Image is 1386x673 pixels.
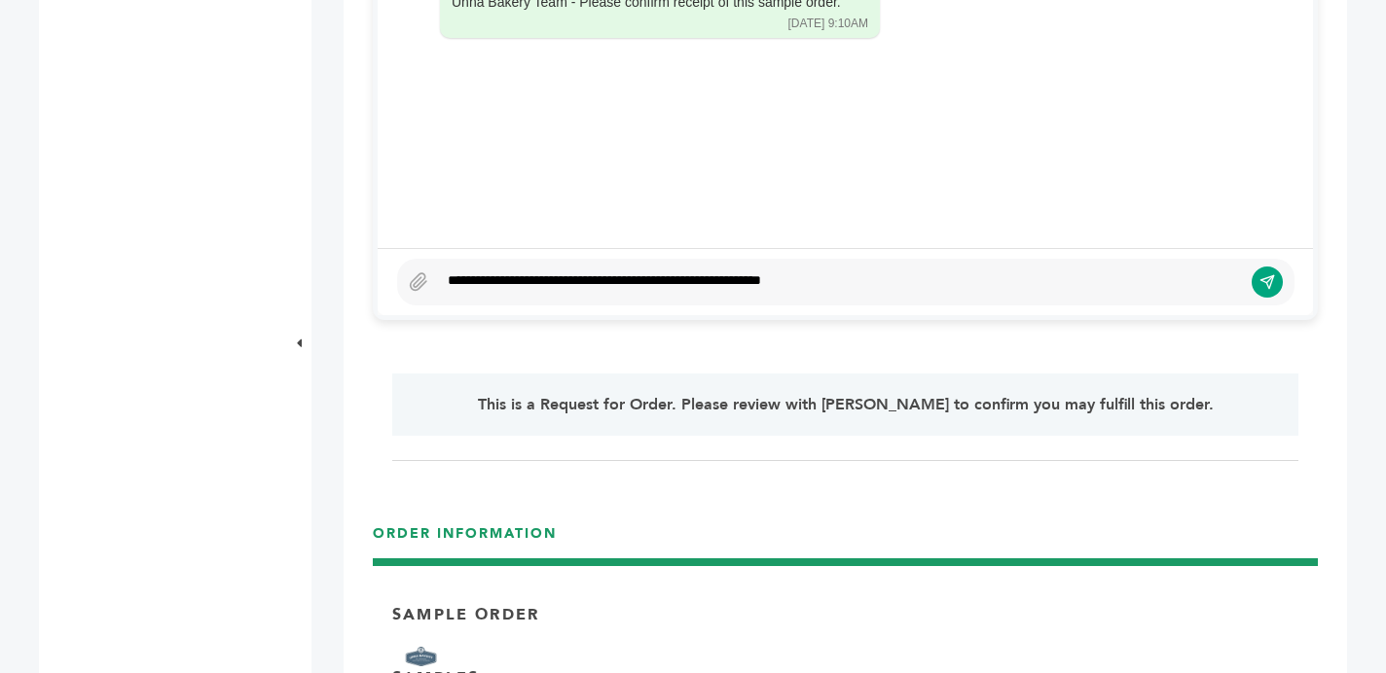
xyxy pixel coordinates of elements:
img: Brand Name [392,647,451,666]
p: This is a Request for Order. Please review with [PERSON_NAME] to confirm you may fulfill this order. [428,393,1262,416]
p: Sample Order [392,604,539,625]
div: [DATE] 9:10AM [788,16,868,32]
h3: ORDER INFORMATION [373,524,1318,558]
